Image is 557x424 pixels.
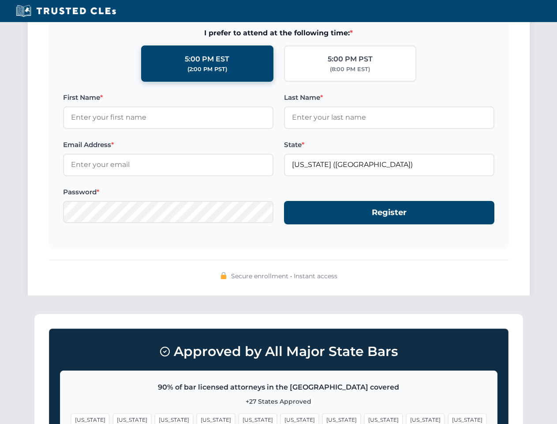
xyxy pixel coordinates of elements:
[71,397,486,406] p: +27 States Approved
[284,140,494,150] label: State
[63,106,273,129] input: Enter your first name
[13,4,119,18] img: Trusted CLEs
[63,27,494,39] span: I prefer to attend at the following time:
[185,53,229,65] div: 5:00 PM EST
[63,92,273,103] label: First Name
[187,65,227,74] div: (2:00 PM PST)
[63,154,273,176] input: Enter your email
[71,382,486,393] p: 90% of bar licensed attorneys in the [GEOGRAPHIC_DATA] covered
[328,53,373,65] div: 5:00 PM PST
[330,65,370,74] div: (8:00 PM EST)
[284,106,494,129] input: Enter your last name
[231,271,337,281] span: Secure enrollment • Instant access
[60,340,497,363] h3: Approved by All Major State Bars
[284,201,494,224] button: Register
[284,154,494,176] input: Florida (FL)
[63,187,273,197] label: Password
[284,92,494,103] label: Last Name
[220,272,227,279] img: 🔒
[63,140,273,150] label: Email Address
